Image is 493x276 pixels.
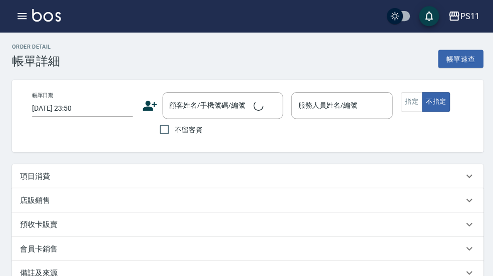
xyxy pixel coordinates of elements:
[417,6,437,26] button: save
[458,10,477,23] div: PS11
[12,43,60,50] h2: Order detail
[20,170,50,181] p: 項目消費
[12,235,481,259] div: 會員卡銷售
[442,6,481,27] button: PS11
[20,194,50,205] p: 店販銷售
[399,92,420,111] button: 指定
[32,9,61,22] img: Logo
[32,91,53,99] label: 帳單日期
[420,92,448,111] button: 不指定
[32,100,132,116] input: Choose date, selected date is 2025-09-16
[20,242,58,253] p: 會員卡銷售
[12,163,481,187] div: 項目消費
[12,54,60,68] h3: 帳單詳細
[12,211,481,235] div: 預收卡販賣
[20,218,58,229] p: 預收卡販賣
[174,124,202,134] span: 不留客資
[12,187,481,211] div: 店販銷售
[436,50,481,68] button: 帳單速查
